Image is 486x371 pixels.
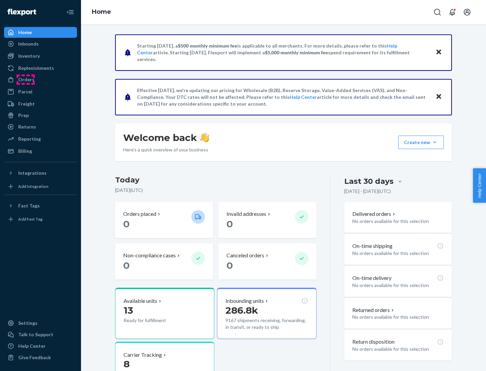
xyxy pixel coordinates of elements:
[18,320,37,326] div: Settings
[434,48,443,57] button: Close
[4,341,77,351] a: Help Center
[352,242,393,250] p: On-time shipping
[115,288,214,339] button: Available units13Ready for fulfillment
[4,38,77,49] a: Inbounds
[18,123,36,130] div: Returns
[226,252,264,259] p: Canceled orders
[218,244,316,280] button: Canceled orders 0
[4,27,77,38] a: Home
[18,29,32,36] div: Home
[18,76,34,83] div: Orders
[123,252,176,259] p: Non-compliance cases
[4,168,77,178] button: Integrations
[352,346,444,352] p: No orders available for this selection
[4,134,77,144] a: Reporting
[473,168,486,203] button: Help Center
[4,318,77,329] a: Settings
[434,92,443,102] button: Close
[226,218,233,230] span: 0
[124,358,130,370] span: 8
[352,274,391,282] p: On-time delivery
[200,133,209,142] img: hand-wave emoji
[63,5,77,19] button: Close Navigation
[18,101,35,107] div: Freight
[218,202,316,238] button: Invalid addresses 0
[18,354,51,361] div: Give Feedback
[137,42,429,63] p: Starting [DATE], a is applicable to all merchants. For more details, please refer to this article...
[460,5,474,19] button: Open account menu
[4,63,77,74] a: Replenishments
[123,218,130,230] span: 0
[18,216,43,222] div: Add Fast Tag
[217,288,316,339] button: Inbounding units286.8k9167 shipments receiving, forwarding, in transit, or ready to ship
[18,202,40,209] div: Fast Tags
[226,210,266,218] p: Invalid addresses
[18,148,32,154] div: Billing
[4,110,77,121] a: Prep
[4,51,77,61] a: Inventory
[352,338,395,346] p: Return disposition
[4,352,77,363] button: Give Feedback
[123,260,130,271] span: 0
[4,86,77,97] a: Parcel
[4,181,77,192] a: Add Integration
[352,218,444,225] p: No orders available for this selection
[344,176,394,187] div: Last 30 days
[7,9,36,16] img: Flexport logo
[115,187,317,194] p: [DATE] ( UTC )
[123,132,209,144] h1: Welcome back
[4,146,77,156] a: Billing
[124,297,157,305] p: Available units
[4,98,77,109] a: Freight
[115,175,317,185] h3: Today
[226,260,233,271] span: 0
[4,214,77,225] a: Add Fast Tag
[4,329,77,340] a: Talk to Support
[124,351,162,359] p: Carrier Tracking
[4,74,77,85] a: Orders
[18,53,40,59] div: Inventory
[123,210,156,218] p: Orders placed
[352,282,444,289] p: No orders available for this selection
[18,136,41,142] div: Reporting
[18,65,54,72] div: Replenishments
[344,188,391,195] p: [DATE] - [DATE] ( UTC )
[92,8,111,16] a: Home
[178,43,237,49] span: $500 monthly minimum fee
[225,297,264,305] p: Inbounding units
[137,87,429,107] p: Effective [DATE], we're updating our pricing for Wholesale (B2B), Reserve Storage, Value-Added Se...
[18,40,39,47] div: Inbounds
[225,305,258,316] span: 286.8k
[4,121,77,132] a: Returns
[431,5,444,19] button: Open Search Box
[352,250,444,257] p: No orders available for this selection
[124,305,133,316] span: 13
[352,314,444,320] p: No orders available for this selection
[124,317,186,324] p: Ready for fulfillment
[18,88,32,95] div: Parcel
[123,146,209,153] p: Here’s a quick overview of your business
[352,306,395,314] button: Returned orders
[352,210,397,218] button: Delivered orders
[115,244,213,280] button: Non-compliance cases 0
[18,170,47,176] div: Integrations
[290,94,317,100] a: Help Center
[265,50,328,55] span: $5,000 monthly minimum fee
[86,2,116,22] ol: breadcrumbs
[4,200,77,211] button: Fast Tags
[18,183,48,189] div: Add Integration
[18,343,46,349] div: Help Center
[18,331,53,338] div: Talk to Support
[446,5,459,19] button: Open notifications
[398,136,444,149] button: Create new
[115,202,213,238] button: Orders placed 0
[18,112,29,119] div: Prep
[225,317,308,331] p: 9167 shipments receiving, forwarding, in transit, or ready to ship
